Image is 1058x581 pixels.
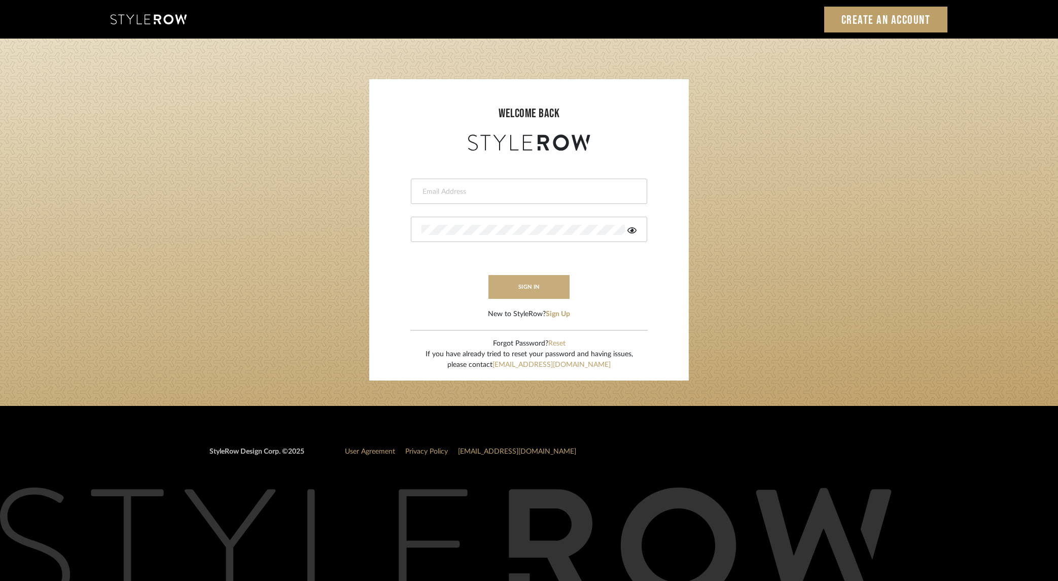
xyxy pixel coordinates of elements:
[379,105,679,123] div: welcome back
[458,448,576,455] a: [EMAIL_ADDRESS][DOMAIN_NAME]
[546,309,570,320] button: Sign Up
[426,349,633,370] div: If you have already tried to reset your password and having issues, please contact
[405,448,448,455] a: Privacy Policy
[492,361,611,368] a: [EMAIL_ADDRESS][DOMAIN_NAME]
[426,338,633,349] div: Forgot Password?
[488,309,570,320] div: New to StyleRow?
[488,275,570,299] button: sign in
[824,7,948,32] a: Create an Account
[548,338,566,349] button: Reset
[209,447,304,465] div: StyleRow Design Corp. ©2025
[421,187,634,197] input: Email Address
[345,448,395,455] a: User Agreement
